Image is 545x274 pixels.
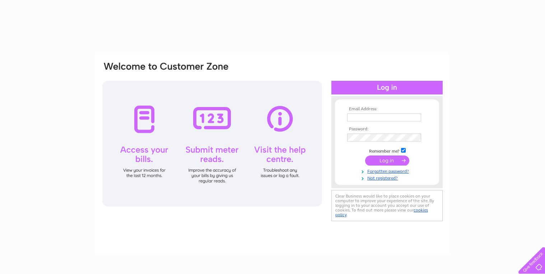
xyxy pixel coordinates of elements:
input: Submit [365,155,409,166]
th: Password: [345,127,429,132]
th: Email Address: [345,107,429,112]
a: Not registered? [347,174,429,181]
a: cookies policy [335,208,428,217]
div: Clear Business would like to place cookies on your computer to improve your experience of the sit... [331,190,443,221]
a: Forgotten password? [347,167,429,174]
td: Remember me? [345,147,429,154]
